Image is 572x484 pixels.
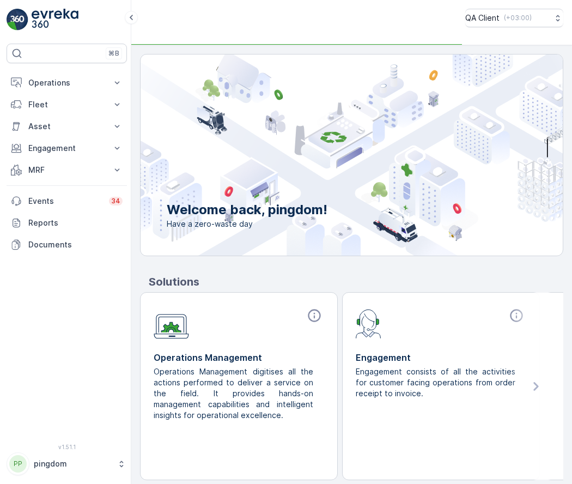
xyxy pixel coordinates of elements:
button: Engagement [7,137,127,159]
p: pingdom [34,458,112,469]
button: Operations [7,72,127,94]
div: PP [9,455,27,473]
a: Reports [7,212,127,234]
p: Solutions [149,274,563,290]
a: Documents [7,234,127,256]
img: module-icon [356,308,381,338]
button: MRF [7,159,127,181]
p: ⌘B [108,49,119,58]
p: Welcome back, pingdom! [167,201,327,219]
span: Have a zero-waste day [167,219,327,229]
p: Fleet [28,99,105,110]
img: logo_light-DOdMpM7g.png [32,9,78,31]
p: Engagement consists of all the activities for customer facing operations from order receipt to in... [356,366,518,399]
p: Events [28,196,102,207]
p: Operations [28,77,105,88]
p: Engagement [28,143,105,154]
p: Asset [28,121,105,132]
p: Operations Management [154,351,324,364]
p: Reports [28,217,123,228]
span: v 1.51.1 [7,444,127,450]
p: Documents [28,239,123,250]
p: 34 [111,197,120,205]
p: MRF [28,165,105,176]
img: module-icon [154,308,189,339]
p: QA Client [465,13,500,23]
button: Fleet [7,94,127,116]
button: PPpingdom [7,452,127,475]
button: Asset [7,116,127,137]
button: QA Client(+03:00) [465,9,563,27]
p: ( +03:00 ) [504,14,532,22]
a: Events34 [7,190,127,212]
p: Operations Management digitises all the actions performed to deliver a service on the field. It p... [154,366,315,421]
img: logo [7,9,28,31]
img: city illustration [92,55,563,256]
p: Engagement [356,351,526,364]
